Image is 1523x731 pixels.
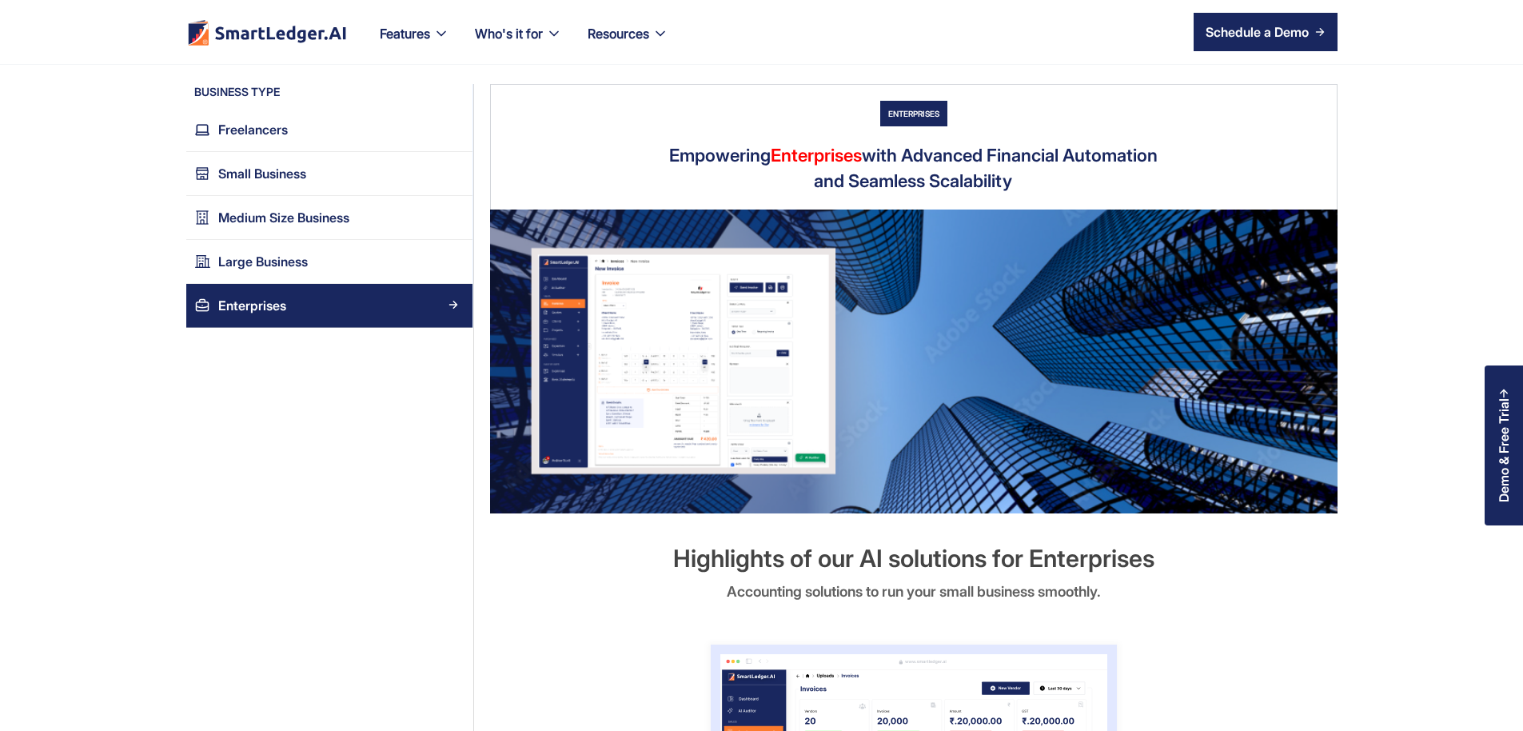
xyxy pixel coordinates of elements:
a: home [186,19,348,46]
div: Resources [588,22,649,45]
img: Arrow Right Blue [449,124,458,134]
a: EnterprisesArrow Right Blue [186,284,472,328]
img: Arrow Right Blue [449,300,458,310]
img: Arrow Right Blue [449,256,458,266]
div: Freelancers [218,119,288,141]
img: arrow right icon [1315,27,1325,37]
img: footer logo [186,19,348,46]
div: Enterprises [880,101,947,126]
div: Small Business [218,163,306,185]
img: Arrow Right Blue [449,168,458,178]
div: Schedule a Demo [1206,22,1309,42]
div: Features [380,22,430,45]
div: Features [367,22,462,64]
span: Enterprises [771,145,862,166]
div: Resources [575,22,681,64]
div: Accounting solutions to run your small business smoothly. [727,579,1101,605]
div: Highlights of our AI solutions for Enterprises [673,545,1154,571]
div: Who's it for [462,22,575,64]
a: Schedule a Demo [1194,13,1338,51]
a: Large BusinessArrow Right Blue [186,240,472,284]
div: Demo & Free Trial [1497,398,1511,502]
div: Empowering with Advanced Financial Automation and Seamless Scalability [660,142,1167,194]
img: Arrow Right Blue [449,212,458,222]
div: Large Business [218,251,308,273]
a: Medium Size BusinessArrow Right Blue [186,196,472,240]
a: Small BusinessArrow Right Blue [186,152,472,196]
div: Enterprises [218,295,286,317]
div: Medium Size Business [218,207,349,229]
div: BUSINESS TYPE [186,84,472,108]
div: Who's it for [475,22,543,45]
a: FreelancersArrow Right Blue [186,108,472,152]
